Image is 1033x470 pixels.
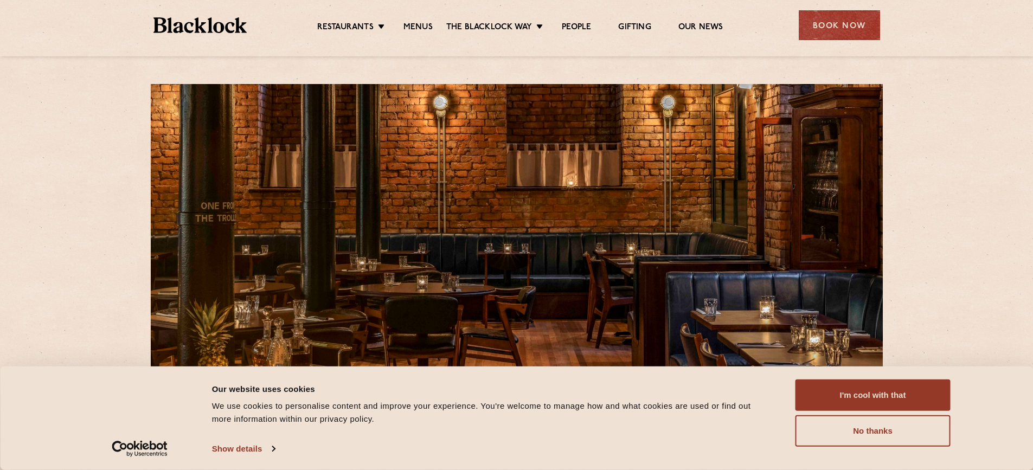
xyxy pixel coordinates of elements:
a: The Blacklock Way [446,22,532,34]
div: Book Now [799,10,880,40]
div: Our website uses cookies [212,382,771,395]
a: Usercentrics Cookiebot - opens in a new window [92,441,187,457]
a: Menus [403,22,433,34]
div: We use cookies to personalise content and improve your experience. You're welcome to manage how a... [212,400,771,426]
a: Show details [212,441,275,457]
button: I'm cool with that [795,379,951,411]
img: BL_Textured_Logo-footer-cropped.svg [153,17,247,33]
a: People [562,22,591,34]
a: Our News [678,22,723,34]
button: No thanks [795,415,951,447]
a: Restaurants [317,22,374,34]
a: Gifting [618,22,651,34]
